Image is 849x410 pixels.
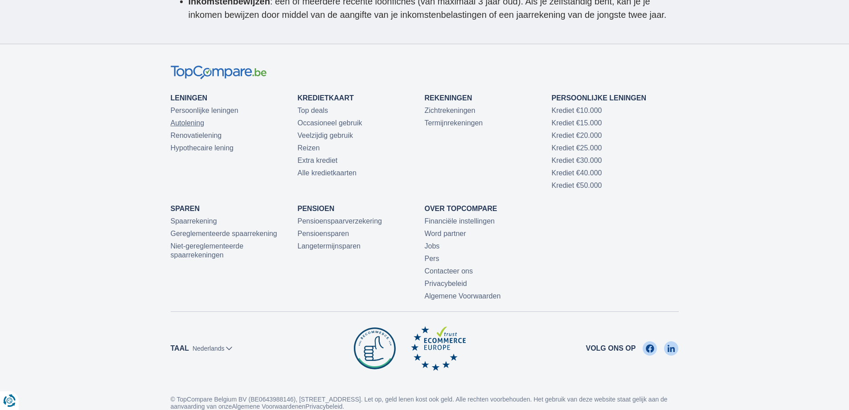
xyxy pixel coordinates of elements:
a: Krediet €15.000 [552,119,602,127]
a: Hypothecaire lening [171,144,234,152]
a: Reizen [298,144,320,152]
a: Pensioen [298,205,335,212]
a: Kredietkaart [298,94,354,102]
a: Sparen [171,205,200,212]
a: Langetermijnsparen [298,242,361,250]
a: Persoonlijke leningen [552,94,646,102]
a: Autolening [171,119,205,127]
img: Facebook TopCompare [646,341,654,356]
a: Word partner [425,230,466,237]
a: Jobs [425,242,440,250]
a: Algemene Voorwaarden [232,403,298,410]
a: Leningen [171,94,208,102]
a: Renovatielening [171,132,222,139]
a: Veelzijdig gebruik [298,132,353,139]
a: Krediet €40.000 [552,169,602,177]
a: Krediet €30.000 [552,157,602,164]
a: Financiële instellingen [425,217,495,225]
a: Persoonlijke leningen [171,107,238,114]
a: Privacybeleid [305,403,342,410]
a: Pers [425,255,439,262]
a: Contacteer ons [425,267,473,275]
p: © TopCompare Belgium BV (BE0643988146), [STREET_ADDRESS]. Let op, geld lenen kost ook geld. Alle ... [171,389,679,410]
a: Algemene Voorwaarden [425,292,501,300]
img: TopCompare [171,66,267,79]
a: Pensioensparen [298,230,349,237]
a: Krediet €50.000 [552,182,602,189]
a: Rekeningen [425,94,472,102]
span: Volg ons op [586,344,636,354]
a: Krediet €20.000 [552,132,602,139]
a: Niet-gereglementeerde spaarrekeningen [171,242,244,259]
a: Privacybeleid [425,280,467,287]
a: Occasioneel gebruik [298,119,362,127]
a: Alle kredietkaarten [298,169,357,177]
img: Ecommerce Europe TopCompare [411,326,466,371]
img: LinkedIn TopCompare [668,341,675,356]
a: Top deals [298,107,328,114]
a: Zichtrekeningen [425,107,476,114]
a: Spaarrekening [171,217,217,225]
a: Krediet €25.000 [552,144,602,152]
img: Be commerce TopCompare [352,326,398,371]
a: Gereglementeerde spaarrekening [171,230,277,237]
a: Extra krediet [298,157,338,164]
a: Pensioenspaarverzekering [298,217,382,225]
label: Taal [171,344,189,354]
a: Krediet €10.000 [552,107,602,114]
a: Over TopCompare [425,205,497,212]
a: Termijnrekeningen [425,119,483,127]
